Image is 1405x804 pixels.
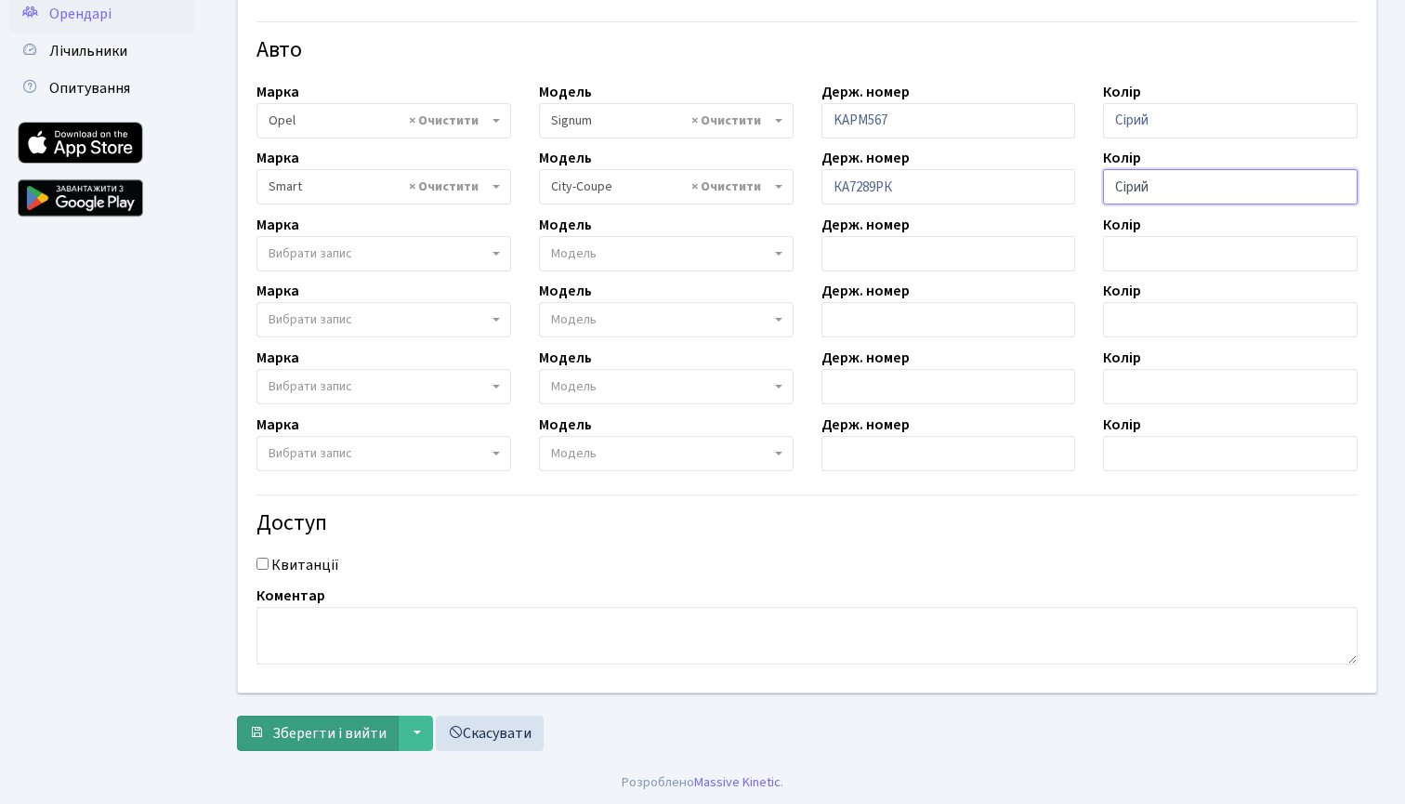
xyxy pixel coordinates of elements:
span: City-Coupe [551,178,770,196]
label: Марка [256,414,299,436]
label: Держ. номер [821,147,910,169]
label: Модель [539,147,592,169]
span: Smart [269,178,488,196]
label: Модель [539,81,592,103]
span: Орендарі [49,4,112,24]
label: Квитанції [271,554,339,576]
label: Марка [256,81,299,103]
label: Колір [1103,414,1141,436]
span: Модель [551,444,597,463]
span: Зберегти і вийти [272,723,387,744]
label: Марка [256,147,299,169]
label: Колір [1103,147,1141,169]
label: Держ. номер [821,347,910,369]
span: Вибрати запис [269,244,352,263]
span: Модель [551,377,597,396]
span: Модель [551,244,597,263]
span: Smart [256,169,511,204]
label: Модель [539,347,592,369]
span: Signum [551,112,770,130]
span: Вибрати запис [269,377,352,396]
label: Марка [256,280,299,302]
label: Колір [1103,347,1141,369]
span: Вибрати запис [269,310,352,329]
span: Opel [269,112,488,130]
label: Модель [539,214,592,236]
span: Opel [256,103,511,138]
a: Скасувати [436,716,544,751]
span: Видалити всі елементи [409,112,479,130]
label: Держ. номер [821,414,910,436]
span: Signum [539,103,794,138]
label: Колір [1103,280,1141,302]
span: Опитування [49,78,130,99]
label: Модель [539,414,592,436]
a: Опитування [9,70,195,107]
span: Лічильники [49,41,127,61]
a: Massive Kinetic [694,772,781,792]
label: Держ. номер [821,81,910,103]
label: Держ. номер [821,214,910,236]
label: Держ. номер [821,280,910,302]
h4: Авто [256,37,1358,64]
a: Лічильники [9,33,195,70]
span: Вибрати запис [269,444,352,463]
span: Модель [551,310,597,329]
label: Марка [256,214,299,236]
span: City-Coupe [539,169,794,204]
div: Розроблено . [622,772,783,793]
span: Видалити всі елементи [409,178,479,196]
button: Зберегти і вийти [237,716,399,751]
label: Колір [1103,81,1141,103]
h4: Доступ [256,510,1358,537]
label: Модель [539,280,592,302]
label: Марка [256,347,299,369]
label: Колір [1103,214,1141,236]
span: Видалити всі елементи [691,178,761,196]
label: Коментар [256,585,325,607]
span: Видалити всі елементи [691,112,761,130]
